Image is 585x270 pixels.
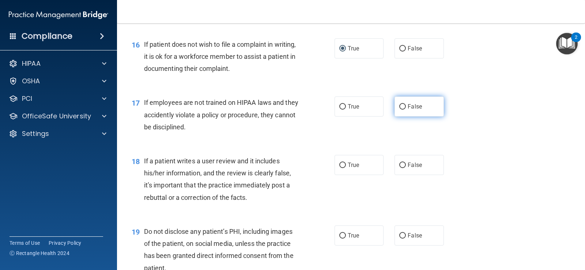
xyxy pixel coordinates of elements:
[10,239,40,247] a: Terms of Use
[339,104,346,110] input: True
[9,129,106,138] a: Settings
[399,163,406,168] input: False
[348,103,359,110] span: True
[9,8,108,22] img: PMB logo
[22,129,49,138] p: Settings
[408,45,422,52] span: False
[9,77,106,85] a: OSHA
[9,59,106,68] a: HIPAA
[556,33,578,54] button: Open Resource Center, 2 new notifications
[22,112,91,121] p: OfficeSafe University
[575,37,577,47] div: 2
[339,163,346,168] input: True
[339,233,346,239] input: True
[144,41,296,72] span: If patient does not wish to file a complaint in writing, it is ok for a workforce member to assis...
[22,31,72,41] h4: Compliance
[22,59,41,68] p: HIPAA
[22,94,32,103] p: PCI
[408,103,422,110] span: False
[399,233,406,239] input: False
[132,228,140,236] span: 19
[22,77,40,85] p: OSHA
[132,157,140,166] span: 18
[348,232,359,239] span: True
[348,161,359,168] span: True
[144,99,298,130] span: If employees are not trained on HIPAA laws and they accidently violate a policy or procedure, the...
[9,112,106,121] a: OfficeSafe University
[49,239,82,247] a: Privacy Policy
[408,161,422,168] span: False
[10,250,69,257] span: Ⓒ Rectangle Health 2024
[9,94,106,103] a: PCI
[339,46,346,52] input: True
[348,45,359,52] span: True
[132,99,140,107] span: 17
[144,157,291,201] span: If a patient writes a user review and it includes his/her information, and the review is clearly ...
[399,104,406,110] input: False
[132,41,140,49] span: 16
[399,46,406,52] input: False
[408,232,422,239] span: False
